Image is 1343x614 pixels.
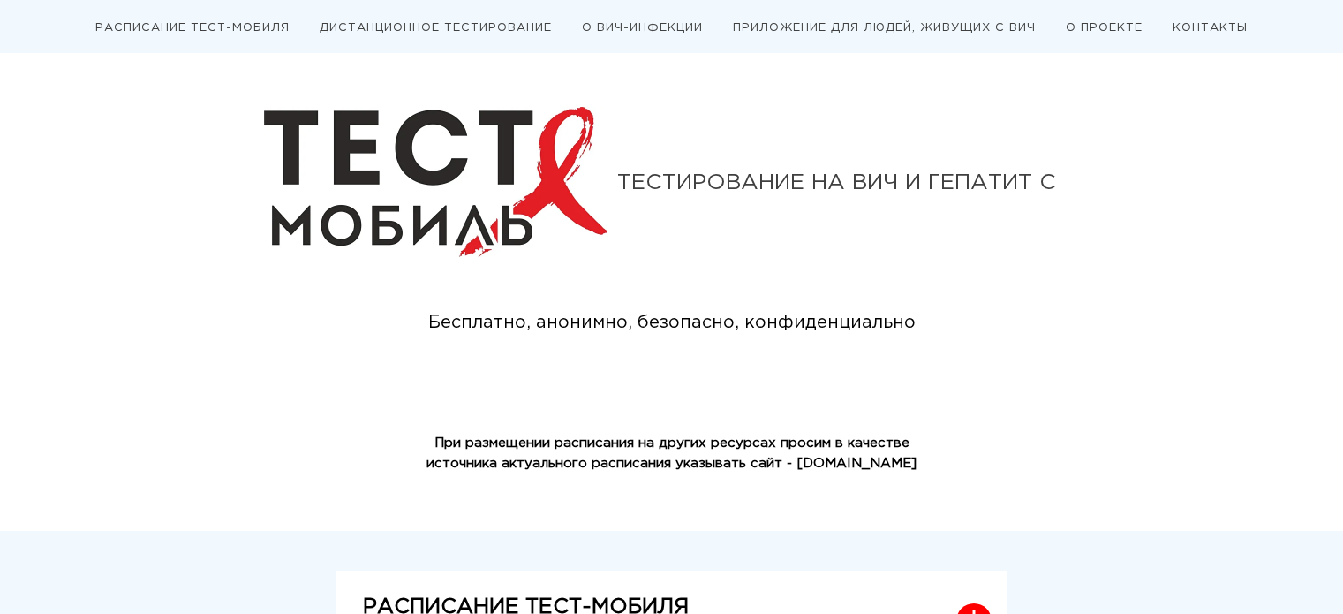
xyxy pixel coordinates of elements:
a: ПРИЛОЖЕНИЕ ДЛЯ ЛЮДЕЙ, ЖИВУЩИХ С ВИЧ [733,23,1036,33]
div: Бесплатно, анонимно, безопасно, конфиденциально [396,309,947,337]
a: О ПРОЕКТЕ [1066,23,1143,33]
a: РАСПИСАНИЕ ТЕСТ-МОБИЛЯ [95,23,290,33]
a: О ВИЧ-ИНФЕКЦИИ [582,23,703,33]
a: КОНТАКТЫ [1173,23,1248,33]
a: ДИСТАНЦИОННОЕ ТЕСТИРОВАНИЕ [320,23,552,33]
div: ТЕСТИРОВАНИЕ НА ВИЧ И ГЕПАТИТ С [617,172,1080,193]
strong: При размещении расписания на других ресурсах просим в качестве источника актуального расписания у... [426,437,917,469]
